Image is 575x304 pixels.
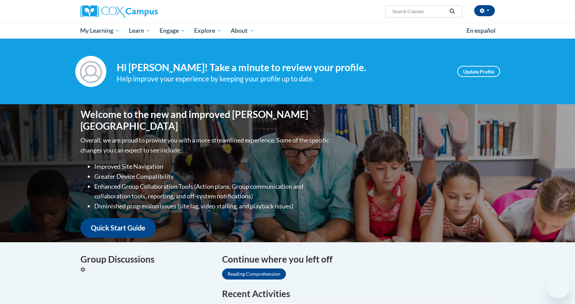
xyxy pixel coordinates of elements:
a: About [226,23,259,39]
p: Overall, we are proud to provide you with a more streamlined experience. Some of the specific cha... [80,135,331,155]
a: Cox Campus [80,5,212,18]
a: Engage [155,23,190,39]
input: Search Courses [392,7,447,16]
div: Main menu [70,23,505,39]
img: Profile Image [75,56,106,87]
li: Improved Site Navigation [94,161,331,171]
a: Quick Start Guide [80,218,156,238]
img: Cox Campus [80,5,158,18]
h1: Recent Activities [222,287,495,300]
button: Account Settings [474,5,495,16]
a: Explore [190,23,226,39]
a: En español [462,23,500,38]
a: My Learning [76,23,125,39]
h1: Welcome to the new and improved [PERSON_NAME][GEOGRAPHIC_DATA] [80,109,331,132]
li: Diminished progression issues (site lag, video stalling, and playback issues) [94,201,331,211]
h4: Continue where you left off [222,253,495,266]
span: En español [467,27,496,34]
span: About [231,27,254,35]
button: Search [447,7,457,16]
h4: Hi [PERSON_NAME]! Take a minute to review your profile. [117,62,447,73]
span: Engage [160,27,185,35]
span: Explore [194,27,222,35]
li: Enhanced Group Collaboration Tools (Action plans, Group communication and collaboration tools, re... [94,182,331,202]
a: Update Profile [457,66,500,77]
h4: Group Discussions [80,253,212,266]
li: Greater Device Compatibility [94,171,331,182]
span: Learn [129,27,151,35]
div: Help improve your experience by keeping your profile up to date. [117,73,447,85]
a: Reading Comprehension [222,268,286,280]
iframe: Button to launch messaging window [547,276,569,298]
span: My Learning [80,27,120,35]
a: Learn [124,23,155,39]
